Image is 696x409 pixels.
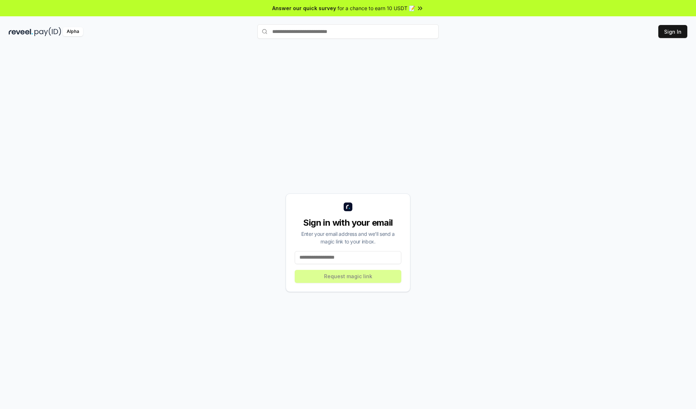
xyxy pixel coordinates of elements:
img: logo_small [344,203,352,211]
span: Answer our quick survey [272,4,336,12]
img: reveel_dark [9,27,33,36]
img: pay_id [34,27,61,36]
div: Enter your email address and we’ll send a magic link to your inbox. [295,230,401,245]
span: for a chance to earn 10 USDT 📝 [337,4,415,12]
div: Sign in with your email [295,217,401,229]
div: Alpha [63,27,83,36]
button: Sign In [658,25,687,38]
